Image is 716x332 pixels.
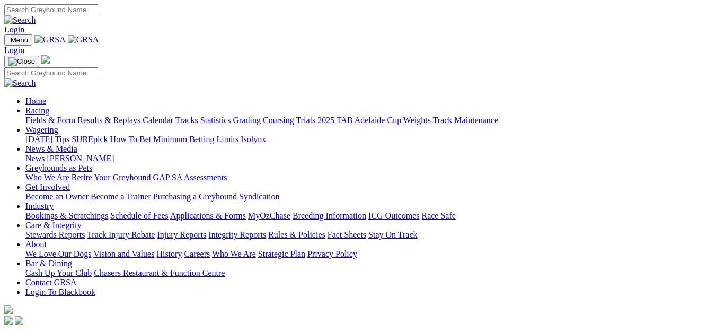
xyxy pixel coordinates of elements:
[72,135,108,144] a: SUREpick
[25,163,92,172] a: Greyhounds as Pets
[317,116,401,125] a: 2025 TAB Adelaide Cup
[4,56,39,67] button: Toggle navigation
[433,116,498,125] a: Track Maintenance
[25,202,54,211] a: Industry
[25,240,47,249] a: About
[296,116,315,125] a: Trials
[25,221,82,230] a: Care & Integrity
[25,135,712,144] div: Wagering
[4,25,24,34] a: Login
[200,116,231,125] a: Statistics
[153,135,238,144] a: Minimum Betting Limits
[4,4,98,15] input: Search
[110,211,168,220] a: Schedule of Fees
[47,154,114,163] a: [PERSON_NAME]
[25,268,712,278] div: Bar & Dining
[4,67,98,78] input: Search
[293,211,366,220] a: Breeding Information
[110,135,152,144] a: How To Bet
[143,116,173,125] a: Calendar
[307,249,357,258] a: Privacy Policy
[25,192,89,201] a: Become an Owner
[72,173,151,182] a: Retire Your Greyhound
[328,230,366,239] a: Fact Sheets
[25,135,69,144] a: [DATE] Tips
[4,78,36,88] img: Search
[15,316,23,325] img: twitter.svg
[25,230,85,239] a: Stewards Reports
[248,211,290,220] a: MyOzChase
[94,268,225,277] a: Chasers Restaurant & Function Centre
[25,125,58,134] a: Wagering
[68,35,99,45] img: GRSA
[4,316,13,325] img: facebook.svg
[263,116,294,125] a: Coursing
[208,230,266,239] a: Integrity Reports
[25,182,70,191] a: Get Involved
[153,192,237,201] a: Purchasing a Greyhound
[34,35,66,45] img: GRSA
[368,230,417,239] a: Stay On Track
[4,15,36,25] img: Search
[25,154,712,163] div: News & Media
[4,305,13,314] img: logo-grsa-white.png
[25,211,712,221] div: Industry
[25,249,712,259] div: About
[241,135,266,144] a: Isolynx
[77,116,140,125] a: Results & Replays
[153,173,227,182] a: GAP SA Assessments
[233,116,261,125] a: Grading
[87,230,155,239] a: Track Injury Rebate
[25,287,95,296] a: Login To Blackbook
[25,116,75,125] a: Fields & Form
[25,268,92,277] a: Cash Up Your Club
[175,116,198,125] a: Tracks
[268,230,325,239] a: Rules & Policies
[184,249,210,258] a: Careers
[421,211,455,220] a: Race Safe
[239,192,279,201] a: Syndication
[93,249,154,258] a: Vision and Values
[11,36,28,44] span: Menu
[403,116,431,125] a: Weights
[25,249,91,258] a: We Love Our Dogs
[4,46,24,55] a: Login
[25,173,69,182] a: Who We Are
[25,144,77,153] a: News & Media
[25,106,49,115] a: Racing
[25,211,108,220] a: Bookings & Scratchings
[212,249,256,258] a: Who We Are
[157,230,206,239] a: Injury Reports
[258,249,305,258] a: Strategic Plan
[25,192,712,202] div: Get Involved
[41,55,50,64] img: logo-grsa-white.png
[368,211,419,220] a: ICG Outcomes
[25,230,712,240] div: Care & Integrity
[25,173,712,182] div: Greyhounds as Pets
[25,97,46,106] a: Home
[25,154,45,163] a: News
[4,34,32,46] button: Toggle navigation
[91,192,151,201] a: Become a Trainer
[25,278,76,287] a: Contact GRSA
[156,249,182,258] a: History
[25,259,72,268] a: Bar & Dining
[170,211,246,220] a: Applications & Forms
[25,116,712,125] div: Racing
[8,57,35,66] img: Close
